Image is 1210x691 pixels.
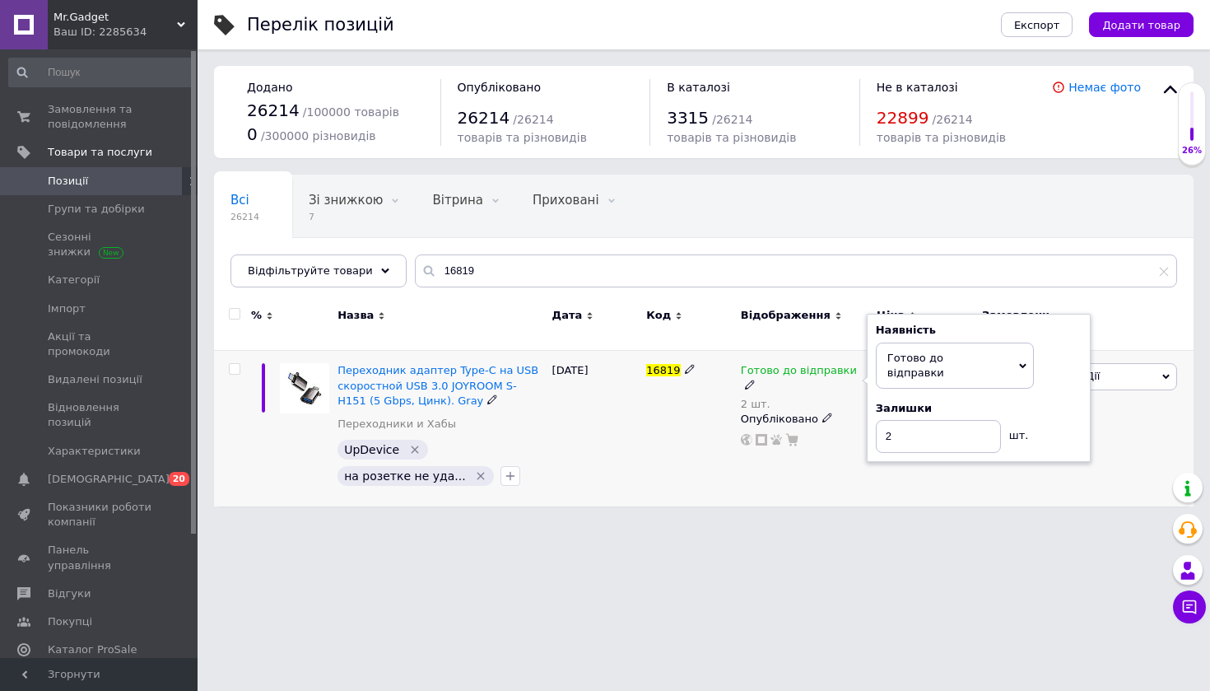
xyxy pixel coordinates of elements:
span: Вітрина [432,193,482,208]
div: шт. [1001,420,1034,443]
span: Готово до відправки [741,364,857,381]
span: 7 [309,211,383,223]
span: 26214 [458,108,510,128]
div: Наявність [876,323,1082,338]
span: / 300000 різновидів [261,129,376,142]
span: Mr.Gadget [54,10,177,25]
span: Дії [1086,370,1100,382]
span: Групи та добірки [48,202,145,217]
span: Код [646,308,671,323]
span: Позиції [48,174,88,189]
div: 2 шт. [741,398,868,410]
input: Пошук [8,58,194,87]
span: Сезонні знижки [48,230,152,259]
div: Ваш ID: 2285634 [54,25,198,40]
span: Замовлення [982,308,1053,338]
span: / 26214 [933,113,973,126]
span: Всі [230,193,249,208]
span: Зі знижкою [309,193,383,208]
span: Ціна [877,308,905,323]
div: [DATE] [548,351,643,507]
span: / 26214 [513,113,553,126]
span: Категорії [48,273,100,287]
span: Приховані [533,193,599,208]
span: Додано [247,81,292,94]
div: 26% [1179,145,1205,156]
span: Експорт [1014,19,1060,31]
span: 20 [169,472,189,486]
span: UpDevice [344,443,399,456]
span: Видалені позиції [48,372,142,387]
div: Перелік позицій [247,16,394,34]
a: Переходники и Хабы [337,417,456,432]
span: товарів та різновидів [667,131,796,144]
span: В каталозі [667,81,730,94]
img: Переходник адаптер Type-C на USB скоростной USB 3.0 JOYROOM S-H151 (5 Gbps, Цинк). Gray [280,363,329,413]
span: Товари та послуги [48,145,152,160]
div: Опубліковано [741,412,868,427]
span: / 100000 товарів [303,105,399,119]
span: Відгуки [48,586,91,601]
span: товарів та різновидів [877,131,1006,144]
svg: Видалити мітку [408,443,421,456]
span: 0 [247,124,258,144]
span: товарів та різновидів [458,131,587,144]
span: / 26214 [712,113,752,126]
span: Замовлення та повідомлення [48,102,152,132]
span: [DEMOGRAPHIC_DATA] [48,472,170,487]
span: Дата [552,308,583,323]
div: Залишки [876,401,1082,416]
span: Опубліковано [458,81,542,94]
span: Акції та промокоди [48,329,152,359]
span: Додати товар [1102,19,1180,31]
button: Чат з покупцем [1173,591,1206,623]
span: Імпорт [48,301,86,316]
span: 3315 [667,108,709,128]
span: Готово до відправки [887,352,944,379]
span: Покупці [48,614,92,629]
input: Пошук по назві позиції, артикулу і пошуковим запитам [415,254,1177,287]
a: Немає фото [1068,81,1141,94]
span: Опубліковані [230,255,316,270]
span: Відновлення позицій [48,400,152,430]
button: Експорт [1001,12,1073,37]
span: Панель управління [48,543,152,572]
span: 16819 [646,364,680,376]
span: 22899 [877,108,929,128]
span: Відображення [741,308,831,323]
span: Каталог ProSale [48,642,137,657]
a: Переходник адаптер Type-C на USB скоростной USB 3.0 JOYROOM S-H151 (5 Gbps, Цинк). Gray [337,364,538,406]
span: Відфільтруйте товари [248,264,373,277]
svg: Видалити мітку [474,469,487,483]
button: Додати товар [1089,12,1194,37]
span: Характеристики [48,444,141,459]
span: на розетке не уда... [344,469,465,483]
span: 26214 [230,211,259,223]
span: Не в каталозі [877,81,958,94]
span: Назва [337,308,374,323]
span: Показники роботи компанії [48,500,152,530]
span: 26214 [247,100,300,120]
span: % [251,308,262,323]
